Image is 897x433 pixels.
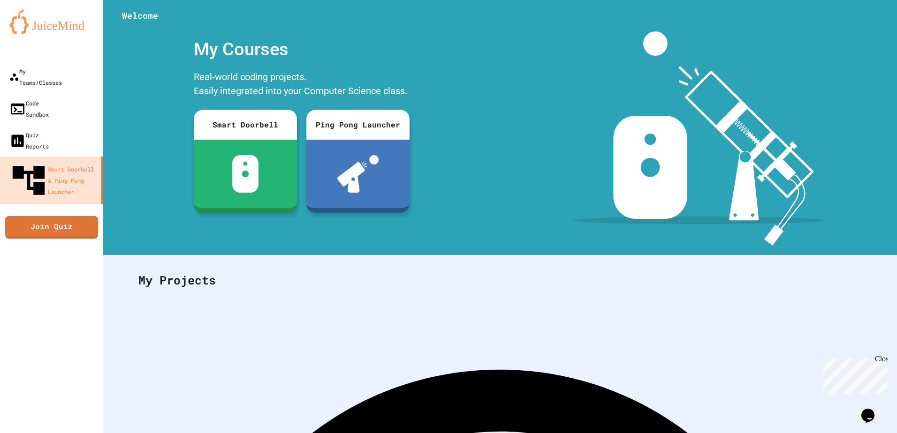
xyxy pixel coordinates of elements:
[232,155,259,193] img: sdb-white.svg
[9,66,62,88] div: My Teams/Classes
[9,97,49,120] div: Code Sandbox
[9,161,98,200] div: Smart Doorbell & Ping Pong Launcher
[306,110,410,140] div: Ping Pong Launcher
[189,31,414,67] div: My Courses
[4,4,65,60] div: Chat with us now!Close
[189,67,414,103] div: Real-world coding projects. Easily integrated into your Computer Science class.
[194,110,297,140] div: Smart Doorbell
[858,396,888,424] iframe: chat widget
[5,216,98,239] a: Join Quiz
[337,155,379,193] img: ppl-with-ball.png
[819,355,888,395] iframe: chat widget
[573,31,824,246] img: banner-image-my-projects.png
[9,129,49,152] div: Quiz Reports
[129,262,871,299] div: My Projects
[9,9,94,34] img: logo-orange.svg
